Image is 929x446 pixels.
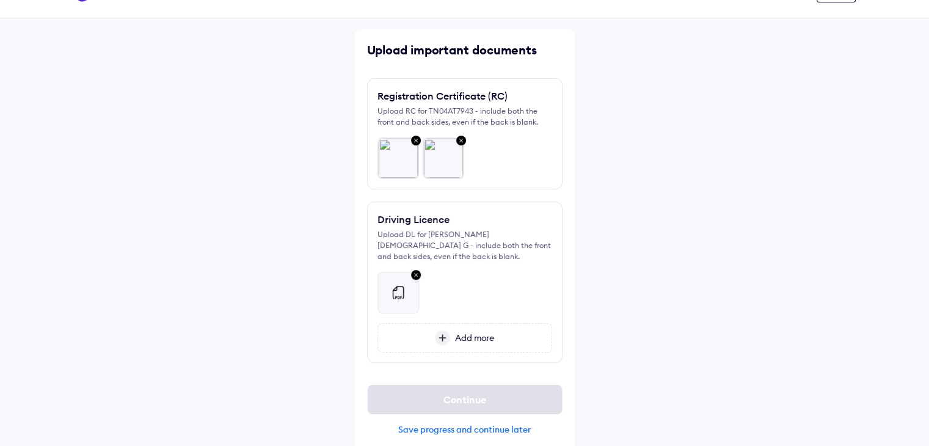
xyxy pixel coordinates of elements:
img: close-grey-bg.svg [454,133,468,149]
img: 89cd7fe7-6dfb-4c95-a13d-885c4996155a [423,138,464,178]
img: pdf-file.svg [391,285,406,300]
div: Registration Certificate (RC) [377,89,508,103]
div: Upload RC for TN04AT7943 - include both the front and back sides, even if the back is blank. [377,106,552,128]
img: add-more-icon.svg [435,331,450,345]
div: Upload DL for [PERSON_NAME][DEMOGRAPHIC_DATA] G - include both the front and back sides, even if ... [377,229,552,262]
img: close-grey-bg.svg [409,268,423,283]
div: Driving Licence [377,212,450,227]
div: Save progress and continue later [367,424,563,435]
img: 663cfc66-3730-4688-b568-4bf626e606c5 [378,138,418,178]
div: Upload important documents [367,42,563,59]
img: close-grey-bg.svg [409,133,423,149]
span: Add more [450,332,494,343]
